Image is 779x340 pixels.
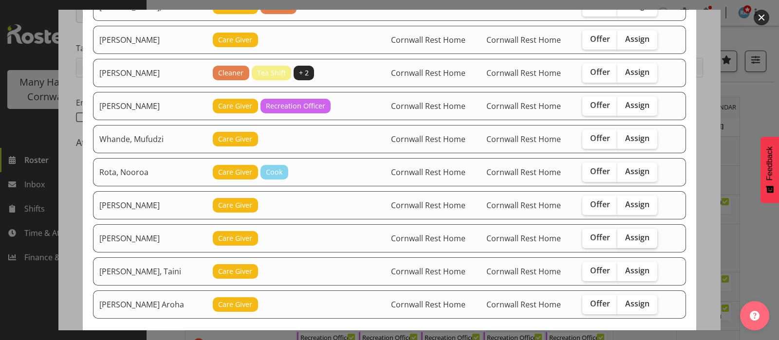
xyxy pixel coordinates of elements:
span: Cornwall Rest Home [486,68,561,78]
span: Assign [625,299,649,308]
td: [PERSON_NAME] [93,92,207,120]
td: [PERSON_NAME] [93,26,207,54]
span: Assign [625,67,649,77]
span: Cornwall Rest Home [486,167,561,178]
span: Cornwall Rest Home [391,1,465,12]
span: Care Giver [218,200,252,211]
span: Cornwall Rest Home [391,134,465,144]
td: [PERSON_NAME] Aroha [93,290,207,319]
span: Cornwall Rest Home [486,233,561,244]
span: Cook [266,167,283,178]
td: Whande, Mufudzi [93,125,207,153]
span: Cornwall Rest Home [391,200,465,211]
span: Care Giver [218,167,252,178]
span: Cornwall Rest Home [486,134,561,144]
span: Cornwall Rest Home [391,68,465,78]
span: Cornwall Rest Home [486,299,561,310]
td: [PERSON_NAME], Taini [93,257,207,286]
span: Assign [625,133,649,143]
span: Assign [625,166,649,176]
span: Cornwall Rest Home [391,266,465,277]
td: [PERSON_NAME] [93,59,207,87]
button: Feedback - Show survey [760,137,779,203]
span: Assign [625,233,649,242]
span: Cornwall Rest Home [486,266,561,277]
span: Care Giver [218,266,252,277]
span: Cornwall Rest Home [391,167,465,178]
span: Cornwall Rest Home [391,233,465,244]
span: Offer [590,166,610,176]
img: help-xxl-2.png [750,311,760,321]
span: Cornwall Rest Home [486,200,561,211]
span: Assign [625,100,649,110]
span: Offer [590,67,610,77]
span: Offer [590,266,610,275]
span: Cornwall Rest Home [486,101,561,111]
span: Cornwall Rest Home [486,1,561,12]
span: Cornwall Rest Home [391,35,465,45]
span: Care Giver [218,299,252,310]
span: Cleaner [218,68,243,78]
span: Assign [625,1,649,11]
span: Tea Shift [257,68,286,78]
span: Assign [625,34,649,44]
span: Offer [590,34,610,44]
td: [PERSON_NAME] [93,191,207,219]
span: Offer [590,100,610,110]
span: Offer [590,233,610,242]
span: Offer [590,133,610,143]
span: Feedback [765,146,774,180]
span: Offer [590,199,610,209]
span: Offer [590,299,610,308]
span: Care Giver [218,134,252,144]
span: Care Giver [218,35,252,45]
td: Rota, Nooroa [93,158,207,186]
span: Care Giver [218,233,252,244]
span: + 2 [299,68,309,78]
td: [PERSON_NAME] [93,224,207,252]
span: Cornwall Rest Home [391,101,465,111]
span: Assign [625,266,649,275]
span: Assign [625,199,649,209]
span: Offer [590,1,610,11]
span: Cornwall Rest Home [391,299,465,310]
span: Recreation Officer [266,101,325,111]
span: Cornwall Rest Home [486,35,561,45]
span: Care Giver [218,101,252,111]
